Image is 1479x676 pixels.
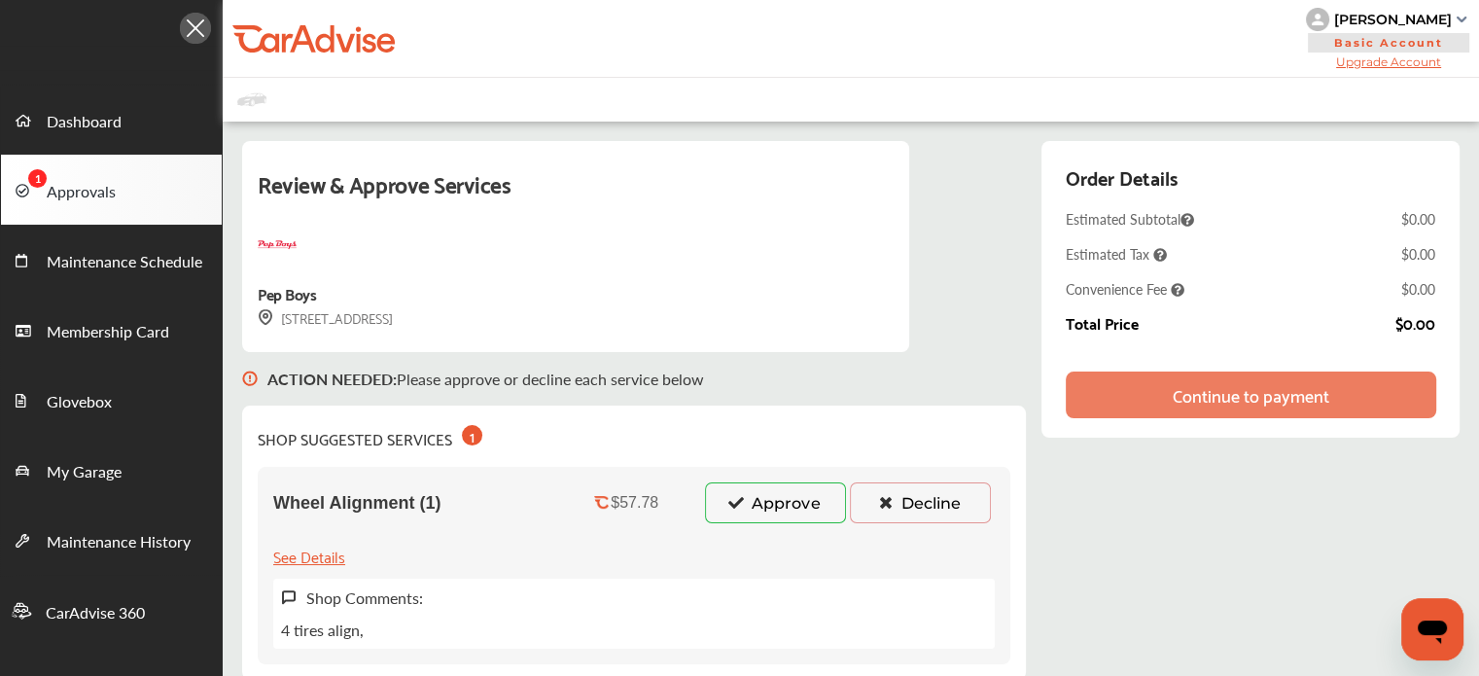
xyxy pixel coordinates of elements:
div: $0.00 [1401,279,1435,299]
span: Estimated Tax [1066,244,1167,264]
span: Approvals [47,180,116,205]
p: Please approve or decline each service below [267,368,704,390]
span: CarAdvise 360 [46,601,145,626]
img: Icon.5fd9dcc7.svg [180,13,211,44]
span: Estimated Subtotal [1066,209,1194,229]
div: Order Details [1066,160,1178,194]
a: My Garage [1,435,222,505]
div: SHOP SUGGESTED SERVICES [258,421,482,451]
span: Maintenance History [47,530,191,555]
div: $0.00 [1401,244,1435,264]
div: Review & Approve Services [258,164,894,226]
a: Maintenance Schedule [1,225,222,295]
div: Pep Boys [258,280,316,306]
span: Convenience Fee [1066,279,1184,299]
a: Maintenance History [1,505,222,575]
iframe: Button to launch messaging window [1401,598,1463,660]
div: 1 [462,425,482,445]
img: svg+xml;base64,PHN2ZyB3aWR0aD0iMTYiIGhlaWdodD0iMTciIHZpZXdCb3g9IjAgMCAxNiAxNyIgZmlsbD0ibm9uZSIgeG... [258,309,273,326]
span: Basic Account [1308,33,1469,53]
img: svg+xml;base64,PHN2ZyB3aWR0aD0iMTYiIGhlaWdodD0iMTciIHZpZXdCb3g9IjAgMCAxNiAxNyIgZmlsbD0ibm9uZSIgeG... [242,352,258,406]
div: $0.00 [1395,314,1435,332]
div: $57.78 [611,494,658,512]
img: placeholder_car.fcab19be.svg [237,88,266,112]
span: Upgrade Account [1306,54,1471,69]
label: Shop Comments: [306,587,423,609]
div: [PERSON_NAME] [1334,11,1452,28]
img: logo-pepboys.png [258,226,297,265]
div: See Details [273,543,345,569]
span: My Garage [47,460,122,485]
img: knH8PDtVvWoAbQRylUukY18CTiRevjo20fAtgn5MLBQj4uumYvk2MzTtcAIzfGAtb1XOLVMAvhLuqoNAbL4reqehy0jehNKdM... [1306,8,1329,31]
span: Glovebox [47,390,112,415]
b: ACTION NEEDED : [267,368,397,390]
div: [STREET_ADDRESS] [258,306,393,329]
div: Continue to payment [1173,385,1329,405]
a: Dashboard [1,85,222,155]
button: Approve [705,482,846,523]
a: Membership Card [1,295,222,365]
a: Approvals [1,155,222,225]
span: Wheel Alignment (1) [273,493,440,514]
img: svg+xml;base64,PHN2ZyB3aWR0aD0iMTYiIGhlaWdodD0iMTciIHZpZXdCb3g9IjAgMCAxNiAxNyIgZmlsbD0ibm9uZSIgeG... [281,589,297,606]
span: Maintenance Schedule [47,250,202,275]
span: Dashboard [47,110,122,135]
button: Decline [850,482,991,523]
div: Total Price [1066,314,1139,332]
img: sCxJUJ+qAmfqhQGDUl18vwLg4ZYJ6CxN7XmbOMBAAAAAElFTkSuQmCC [1457,17,1466,22]
span: Membership Card [47,320,169,345]
a: Glovebox [1,365,222,435]
p: 4 tires align, [281,619,364,641]
div: $0.00 [1401,209,1435,229]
